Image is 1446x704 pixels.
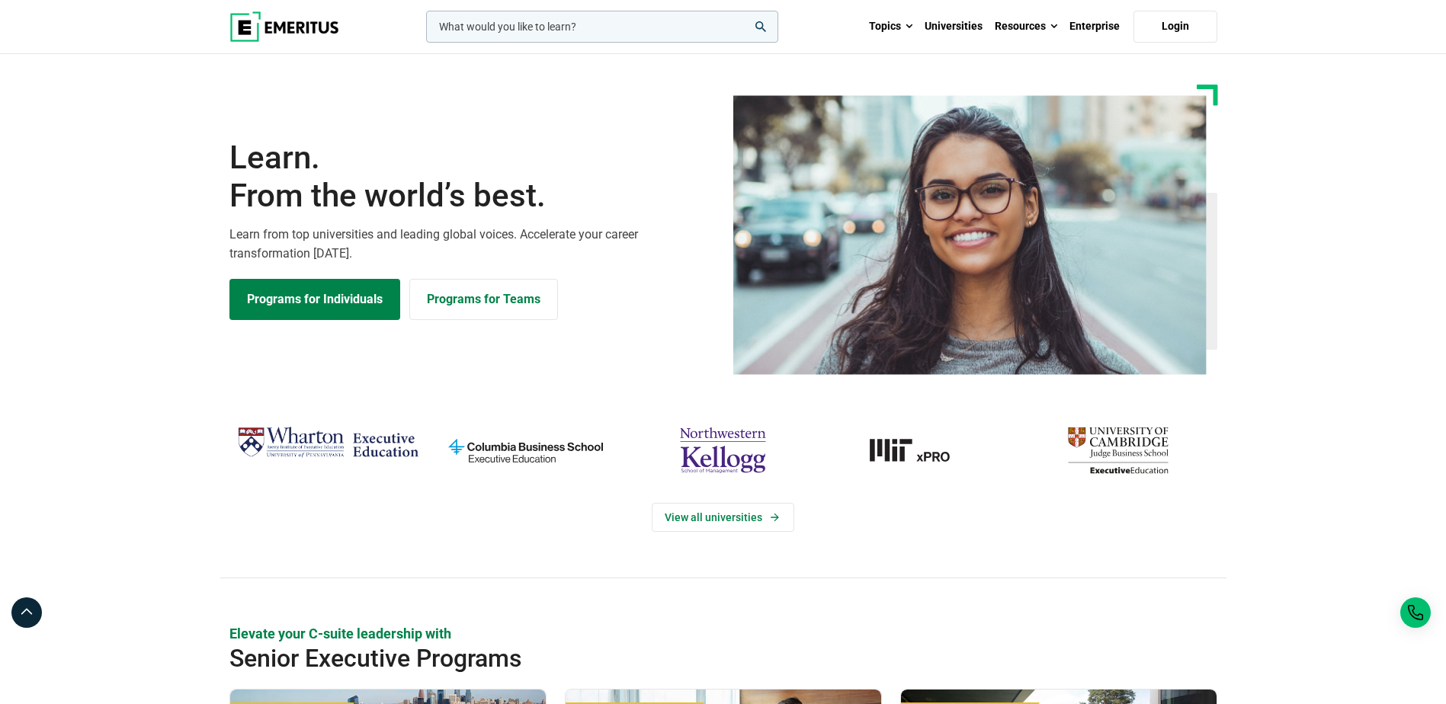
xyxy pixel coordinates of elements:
span: From the world’s best. [229,177,714,215]
img: MIT xPRO [829,421,1012,480]
p: Elevate your C-suite leadership with [229,624,1217,643]
a: Login [1133,11,1217,43]
img: northwestern-kellogg [632,421,814,480]
a: View Universities [652,503,794,532]
img: Learn from the world's best [733,95,1207,375]
h1: Learn. [229,139,714,216]
img: columbia-business-school [434,421,617,480]
input: woocommerce-product-search-field-0 [426,11,778,43]
img: cambridge-judge-business-school [1027,421,1209,480]
img: Wharton Executive Education [237,421,419,466]
h2: Senior Executive Programs [229,643,1118,674]
a: Explore for Business [409,279,558,320]
p: Learn from top universities and leading global voices. Accelerate your career transformation [DATE]. [229,225,714,264]
a: Explore Programs [229,279,400,320]
a: MIT-xPRO [829,421,1012,480]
